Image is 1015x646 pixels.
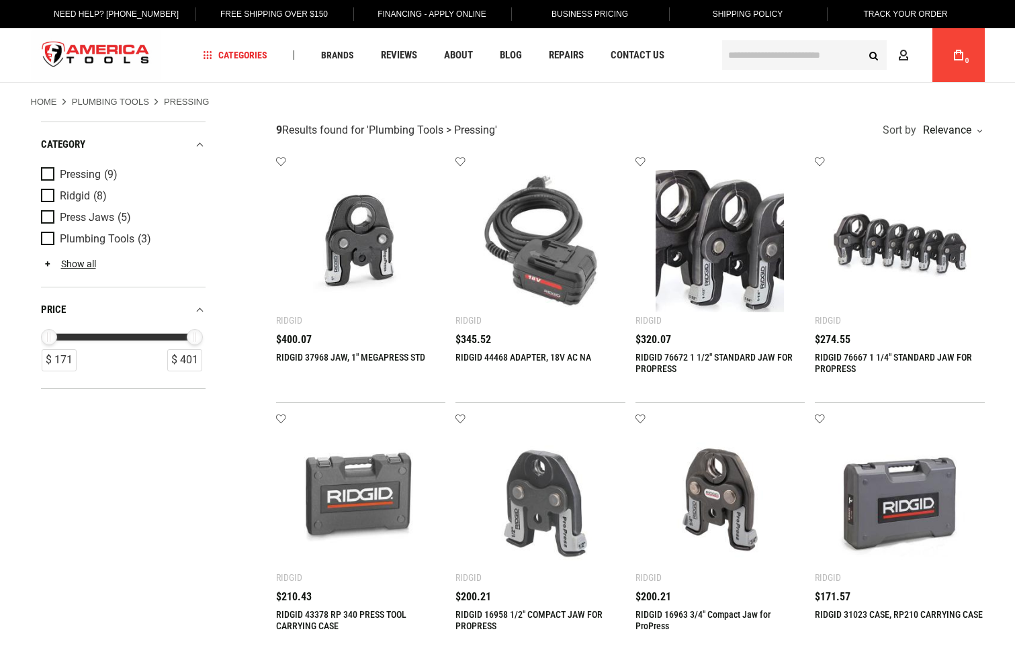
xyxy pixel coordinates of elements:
img: RIDGID 43378 RP 340 PRESS TOOL CARRYING CASE [290,426,433,569]
span: Blog [500,50,522,60]
span: (9) [104,169,118,181]
a: Reviews [375,46,423,64]
div: Relevance [920,125,981,136]
a: About [438,46,479,64]
strong: 9 [276,124,282,136]
div: category [41,136,206,154]
div: Ridgid [455,572,482,583]
img: RIDGID 76667 1 1/4 [828,170,971,313]
a: Pressing (9) [41,167,202,182]
span: Shipping Policy [713,9,783,19]
a: 0 [946,28,971,82]
a: RIDGID 76672 1 1/2" STANDARD JAW FOR PROPRESS [635,352,793,374]
a: Plumbing Tools (3) [41,232,202,246]
div: Ridgid [635,315,662,326]
span: Contact Us [611,50,664,60]
a: Plumbing Tools [72,96,149,108]
span: Repairs [549,50,584,60]
span: Pressing [60,169,101,181]
span: Reviews [381,50,417,60]
div: Results found for ' ' [276,124,497,138]
span: (5) [118,212,131,224]
a: Contact Us [605,46,670,64]
span: Plumbing Tools [60,233,134,245]
button: Search [861,42,887,68]
div: Ridgid [276,572,302,583]
img: RIDGID 76672 1 1/2 [649,170,792,313]
a: Categories [197,46,273,64]
span: About [444,50,473,60]
span: $345.52 [455,334,491,345]
span: 0 [965,57,969,64]
a: store logo [31,30,161,81]
a: RIDGID 76667 1 1/4" STANDARD JAW FOR PROPRESS [815,352,972,374]
a: RIDGID 16958 1/2" COMPACT JAW FOR PROPRESS [455,609,603,631]
a: Ridgid (8) [41,189,202,203]
div: price [41,301,206,319]
span: (3) [138,234,151,245]
span: $200.21 [455,592,491,602]
a: Brands [315,46,360,64]
span: Press Jaws [60,212,114,224]
span: Sort by [883,125,916,136]
strong: Pressing [164,97,209,107]
div: Ridgid [635,572,662,583]
a: RIDGID 43378 RP 340 PRESS TOOL CARRYING CASE [276,609,406,631]
a: Home [31,96,57,108]
div: $ 401 [167,349,202,371]
div: Product Filters [41,122,206,389]
span: $200.21 [635,592,671,602]
a: RIDGID 16963 3/4" Compact Jaw for ProPress [635,609,770,631]
img: America Tools [31,30,161,81]
span: Categories [203,50,267,60]
img: RIDGID 31023 CASE, RP210 CARRYING CASE [828,426,971,569]
span: Ridgid [60,190,90,202]
a: RIDGID 31023 CASE, RP210 CARRYING CASE [815,609,983,620]
div: $ 171 [42,349,77,371]
a: RIDGID 44468 ADAPTER, 18V AC NA [455,352,591,363]
span: $210.43 [276,592,312,602]
span: $400.07 [276,334,312,345]
span: Brands [321,50,354,60]
span: $171.57 [815,592,850,602]
a: Show all [41,259,96,269]
div: Ridgid [276,315,302,326]
a: Repairs [543,46,590,64]
span: Plumbing Tools > Pressing [369,124,495,136]
div: Ridgid [815,572,841,583]
img: RIDGID 16963 3/4 [649,426,792,569]
span: (8) [93,191,107,202]
img: RIDGID 16958 1/2 [469,426,612,569]
div: Ridgid [455,315,482,326]
span: $320.07 [635,334,671,345]
a: Blog [494,46,528,64]
a: RIDGID 37968 JAW, 1" MEGAPRESS STD [276,352,425,363]
img: RIDGID 37968 JAW, 1 [290,170,433,313]
img: RIDGID 44468 ADAPTER, 18V AC NA [469,170,612,313]
div: Ridgid [815,315,841,326]
a: Press Jaws (5) [41,210,202,225]
span: $274.55 [815,334,850,345]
